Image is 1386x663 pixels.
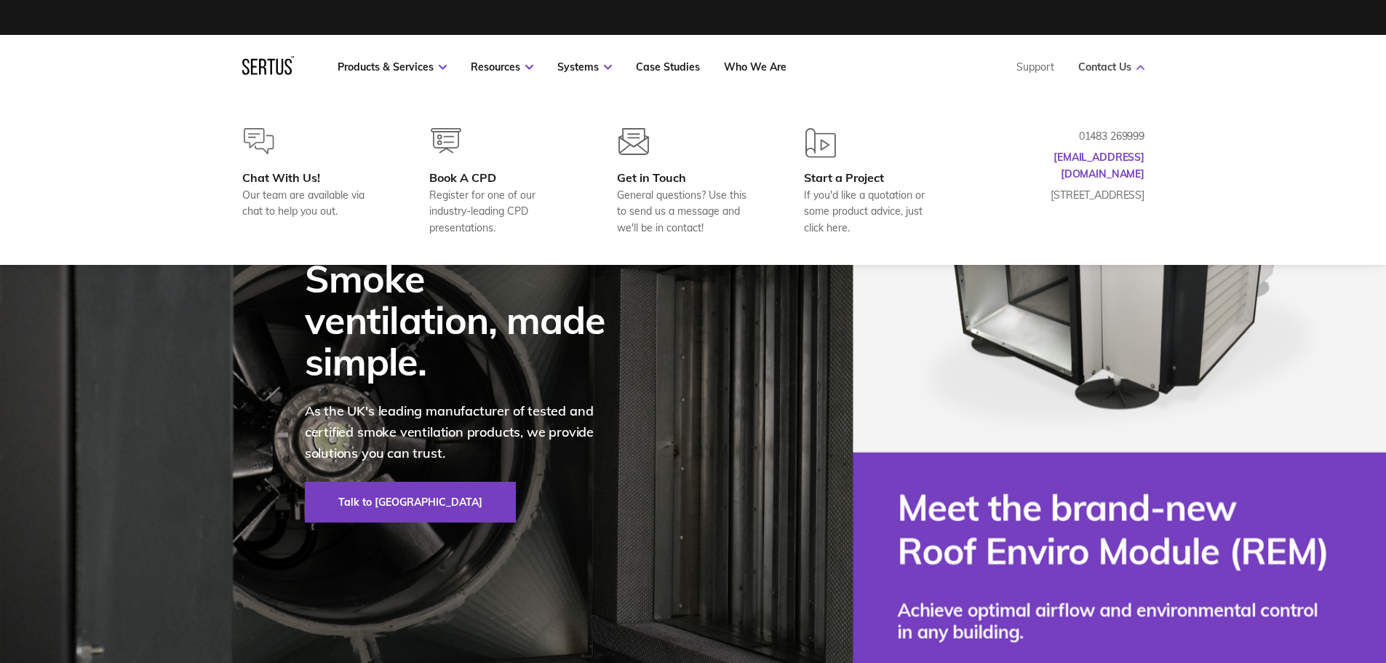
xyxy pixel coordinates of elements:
[617,187,757,236] div: General questions? Use this to send us a message and we'll be in contact!
[1016,60,1054,74] a: Support
[429,128,570,236] a: Book A CPDRegister for one of our industry-leading CPD presentations.
[305,258,625,383] div: Smoke ventilation, made simple.
[242,128,383,236] a: Chat With Us!Our team are available via chat to help you out.
[429,187,570,236] div: Register for one of our industry-leading CPD presentations.
[429,170,570,185] div: Book A CPD
[724,60,786,74] a: Who We Are
[338,60,447,74] a: Products & Services
[305,482,516,523] a: Talk to [GEOGRAPHIC_DATA]
[636,60,700,74] a: Case Studies
[1078,60,1144,74] a: Contact Us
[471,60,533,74] a: Resources
[999,187,1144,203] p: [STREET_ADDRESS]
[242,187,383,220] div: Our team are available via chat to help you out.
[1054,151,1144,180] a: [EMAIL_ADDRESS][DOMAIN_NAME]
[999,128,1144,144] p: 01483 269999
[1313,593,1386,663] iframe: Chat Widget
[305,401,625,464] p: As the UK's leading manufacturer of tested and certified smoke ventilation products, we provide s...
[804,187,944,236] div: If you'd like a quotation or some product advice, just click here.
[617,170,757,185] div: Get in Touch
[804,170,944,185] div: Start a Project
[617,128,757,236] a: Get in TouchGeneral questions? Use this to send us a message and we'll be in contact!
[242,170,383,185] div: Chat With Us!
[804,128,944,236] a: Start a ProjectIf you'd like a quotation or some product advice, just click here.
[557,60,612,74] a: Systems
